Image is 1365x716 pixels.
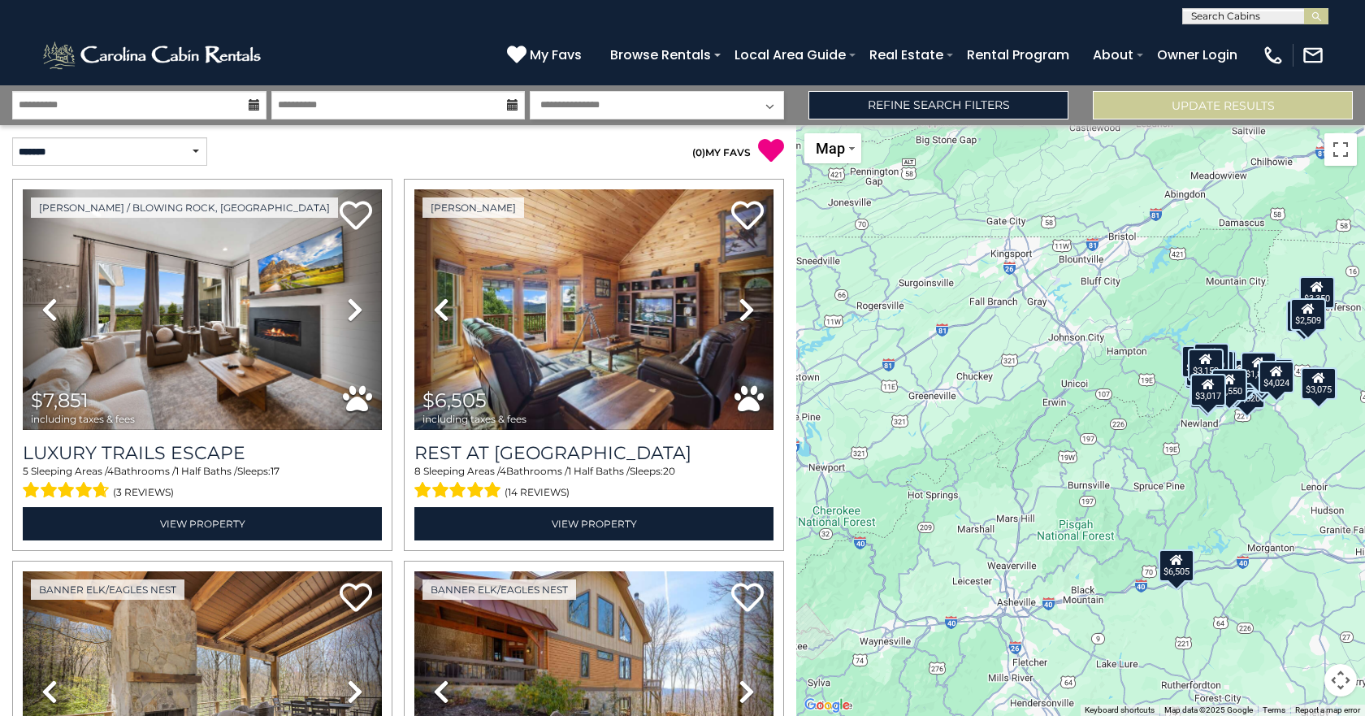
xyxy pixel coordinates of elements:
button: Toggle fullscreen view [1324,133,1357,166]
a: Add to favorites [340,581,372,616]
button: Update Results [1093,91,1353,119]
div: $2,060 [1194,342,1229,375]
div: $3,017 [1190,373,1226,406]
a: Refine Search Filters [808,91,1068,119]
div: $4,194 [1189,376,1225,409]
button: Change map style [804,133,861,163]
span: 0 [695,146,702,158]
span: 1 Half Baths / [568,465,630,477]
a: Add to favorites [731,581,764,616]
span: 20 [663,465,675,477]
a: About [1085,41,1142,69]
span: (14 reviews) [505,482,570,503]
a: [PERSON_NAME] / Blowing Rock, [GEOGRAPHIC_DATA] [31,197,338,218]
h3: Rest at Mountain Crest [414,442,773,464]
span: (3 reviews) [113,482,174,503]
img: thumbnail_168695581.jpeg [23,189,382,430]
span: ( ) [692,146,705,158]
div: $4,013 [1181,345,1217,378]
div: $3,152 [1188,349,1224,381]
span: Map data ©2025 Google [1164,705,1253,714]
span: 17 [271,465,279,477]
a: [PERSON_NAME] [422,197,524,218]
div: $6,505 [1159,549,1194,581]
a: Local Area Guide [726,41,854,69]
img: mail-regular-white.png [1302,44,1324,67]
button: Map camera controls [1324,664,1357,696]
a: Add to favorites [340,199,372,234]
div: $3,075 [1301,367,1337,400]
a: Report a map error [1295,705,1360,714]
a: Browse Rentals [602,41,719,69]
a: Add to favorites [731,199,764,234]
span: 8 [414,465,421,477]
span: 4 [107,465,114,477]
a: Banner Elk/Eagles Nest [422,579,576,600]
a: Open this area in Google Maps (opens a new window) [800,695,854,716]
a: Luxury Trails Escape [23,442,382,464]
a: (0)MY FAVS [692,146,751,158]
span: My Favs [530,45,582,65]
span: including taxes & fees [31,414,135,424]
div: $4,024 [1259,361,1294,393]
div: $1,550 [1211,369,1247,401]
a: View Property [414,507,773,540]
a: My Favs [507,45,586,66]
a: Owner Login [1149,41,1246,69]
a: Rest at [GEOGRAPHIC_DATA] [414,442,773,464]
img: thumbnail_164747674.jpeg [414,189,773,430]
div: $1,839 [1241,351,1276,384]
img: phone-regular-white.png [1262,44,1285,67]
span: 4 [500,465,506,477]
div: $3,350 [1299,276,1335,308]
span: including taxes & fees [422,414,526,424]
span: $7,851 [31,388,89,412]
button: Keyboard shortcuts [1085,705,1155,716]
a: Banner Elk/Eagles Nest [31,579,184,600]
div: $3,520 [1229,375,1265,408]
span: 5 [23,465,28,477]
img: White-1-2.png [41,39,266,72]
a: View Property [23,507,382,540]
a: Real Estate [861,41,951,69]
div: $2,509 [1290,298,1326,331]
a: Terms (opens in new tab) [1263,705,1285,714]
div: Sleeping Areas / Bathrooms / Sleeps: [414,464,773,503]
div: $1,785 [1286,299,1322,332]
span: Map [816,140,845,157]
a: Rental Program [959,41,1077,69]
div: Sleeping Areas / Bathrooms / Sleeps: [23,464,382,503]
span: 1 Half Baths / [175,465,237,477]
img: Google [800,695,854,716]
span: $6,505 [422,388,487,412]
